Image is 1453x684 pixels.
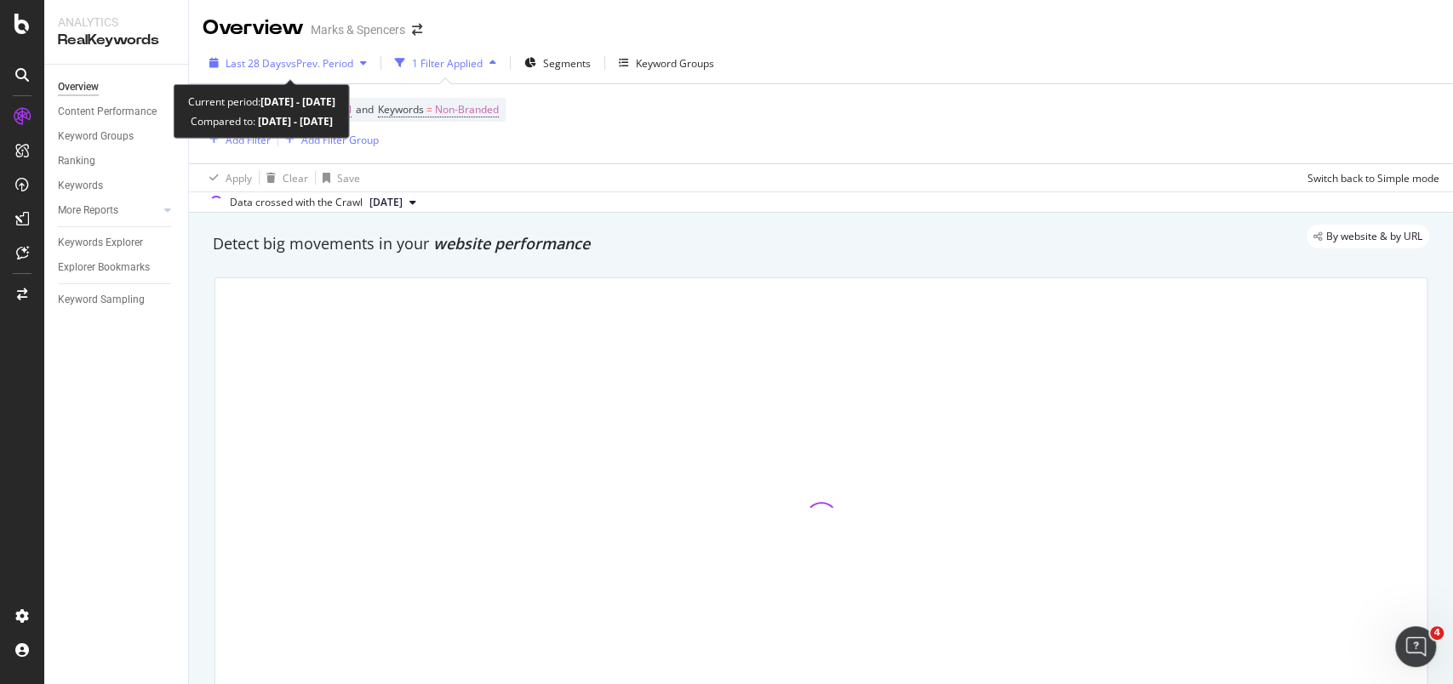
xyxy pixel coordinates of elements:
[518,49,598,77] button: Segments
[188,92,335,111] div: Current period:
[1395,626,1436,667] iframe: Intercom live chat
[255,114,333,128] b: [DATE] - [DATE]
[203,129,271,150] button: Add Filter
[58,128,176,145] a: Keyword Groups
[58,31,174,50] div: RealKeywords
[58,177,103,195] div: Keywords
[636,56,714,71] div: Keyword Groups
[58,152,176,170] a: Ranking
[1326,231,1422,242] span: By website & by URL
[286,56,353,71] span: vs Prev. Period
[58,128,134,145] div: Keyword Groups
[58,291,145,309] div: Keyword Sampling
[58,202,159,219] a: More Reports
[278,129,379,150] button: Add Filter Group
[388,49,503,77] button: 1 Filter Applied
[58,152,95,170] div: Ranking
[543,56,591,71] span: Segments
[337,171,360,185] div: Save
[378,102,424,117] span: Keywords
[58,234,176,252] a: Keywords Explorer
[226,171,252,185] div: Apply
[412,56,483,71] div: 1 Filter Applied
[426,102,432,117] span: =
[316,164,360,191] button: Save
[58,103,157,121] div: Content Performance
[230,195,363,210] div: Data crossed with the Crawl
[435,98,499,122] span: Non-Branded
[260,164,308,191] button: Clear
[301,133,379,147] div: Add Filter Group
[1307,225,1429,248] div: legacy label
[226,56,286,71] span: Last 28 Days
[412,24,422,36] div: arrow-right-arrow-left
[58,234,143,252] div: Keywords Explorer
[260,94,335,109] b: [DATE] - [DATE]
[58,177,176,195] a: Keywords
[1307,171,1439,185] div: Switch back to Simple mode
[203,14,304,43] div: Overview
[58,259,176,276] a: Explorer Bookmarks
[58,202,118,219] div: More Reports
[283,171,308,185] div: Clear
[58,78,176,96] a: Overview
[58,14,174,31] div: Analytics
[58,259,150,276] div: Explorer Bookmarks
[58,291,176,309] a: Keyword Sampling
[1301,164,1439,191] button: Switch back to Simple mode
[203,164,252,191] button: Apply
[58,103,176,121] a: Content Performance
[203,49,374,77] button: Last 28 DaysvsPrev. Period
[612,49,721,77] button: Keyword Groups
[369,195,403,210] span: 2025 Sep. 27th
[191,111,333,131] div: Compared to:
[363,192,423,213] button: [DATE]
[226,133,271,147] div: Add Filter
[311,21,405,38] div: Marks & Spencers
[1430,626,1444,640] span: 4
[356,102,374,117] span: and
[58,78,99,96] div: Overview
